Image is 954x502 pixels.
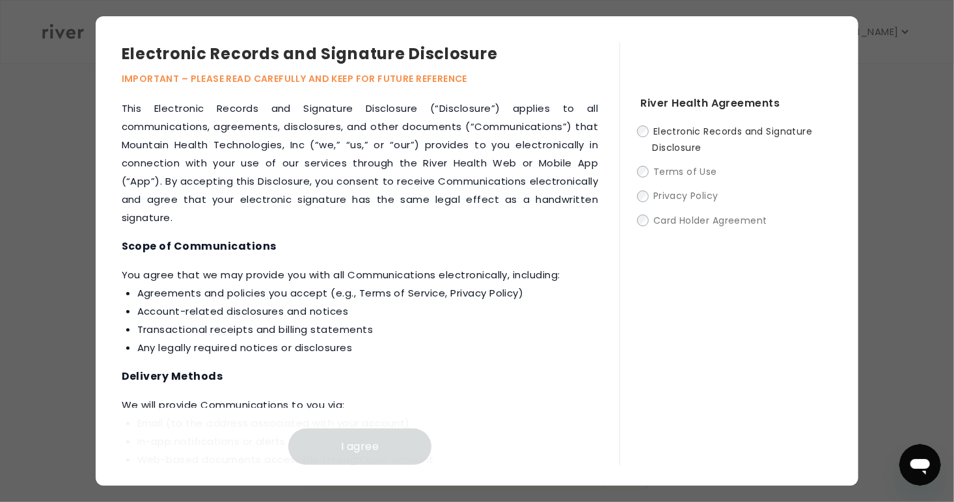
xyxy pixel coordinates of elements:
[653,125,813,154] span: Electronic Records and Signature Disclosure
[641,94,833,112] h4: River Health Agreements
[137,339,599,357] li: Any legally required notices or disclosures
[899,444,941,486] iframe: Button to launch messaging window
[122,266,599,357] p: ‍You agree that we may provide you with all Communications electronically, including:
[122,99,599,227] p: This Electronic Records and Signature Disclosure (“Disclosure”) applies to all communications, ag...
[122,396,599,469] p: ‍We will provide Communications to you via:
[122,42,620,66] h3: Electronic Records and Signature Disclosure
[137,302,599,321] li: Account-related disclosures and notices
[137,321,599,339] li: Transactional receipts and billing statements
[653,165,717,178] span: Terms of Use
[653,214,767,227] span: Card Holder Agreement
[122,71,620,86] p: IMPORTANT – PLEASE READ CAREFULLY AND KEEP FOR FUTURE REFERENCE
[137,284,599,302] li: Agreements and policies you accept (e.g., Terms of Service, Privacy Policy)
[122,367,599,386] h4: Delivery Methods
[288,429,431,465] button: I agree
[122,237,599,256] h4: Scope of Communications
[653,190,718,203] span: Privacy Policy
